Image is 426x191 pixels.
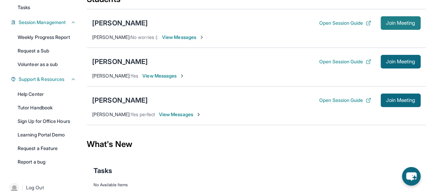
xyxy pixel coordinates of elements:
[381,16,421,30] button: Join Meeting
[381,55,421,68] button: Join Meeting
[16,19,76,26] button: Session Management
[159,111,201,118] span: View Messages
[14,115,80,127] a: Sign Up for Office Hours
[14,102,80,114] a: Tutor Handbook
[19,19,66,26] span: Session Management
[142,72,185,79] span: View Messages
[87,129,426,159] div: What's New
[92,111,130,117] span: [PERSON_NAME] :
[386,60,415,64] span: Join Meeting
[386,21,415,25] span: Join Meeting
[130,111,155,117] span: Yes perfect
[18,4,30,11] span: Tasks
[94,166,112,175] span: Tasks
[14,129,80,141] a: Learning Portal Demo
[92,73,130,79] span: [PERSON_NAME] :
[14,88,80,100] a: Help Center
[14,142,80,154] a: Request a Feature
[402,167,421,186] button: chat-button
[14,45,80,57] a: Request a Sub
[14,1,80,14] a: Tasks
[14,156,80,168] a: Report a bug
[196,112,201,117] img: Chevron-Right
[94,182,419,188] div: No Available Items
[319,20,371,26] button: Open Session Guide
[92,34,130,40] span: [PERSON_NAME] :
[130,73,138,79] span: Yes
[16,76,76,83] button: Support & Resources
[162,34,204,41] span: View Messages
[92,95,148,105] div: [PERSON_NAME]
[179,73,185,79] img: Chevron-Right
[319,58,371,65] button: Open Session Guide
[92,18,148,28] div: [PERSON_NAME]
[199,35,204,40] img: Chevron-Right
[26,184,44,191] span: Log Out
[92,57,148,66] div: [PERSON_NAME]
[386,98,415,102] span: Join Meeting
[19,76,64,83] span: Support & Resources
[14,31,80,43] a: Weekly Progress Report
[14,58,80,70] a: Volunteer as a sub
[130,34,158,40] span: No worries (:
[319,97,371,104] button: Open Session Guide
[381,93,421,107] button: Join Meeting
